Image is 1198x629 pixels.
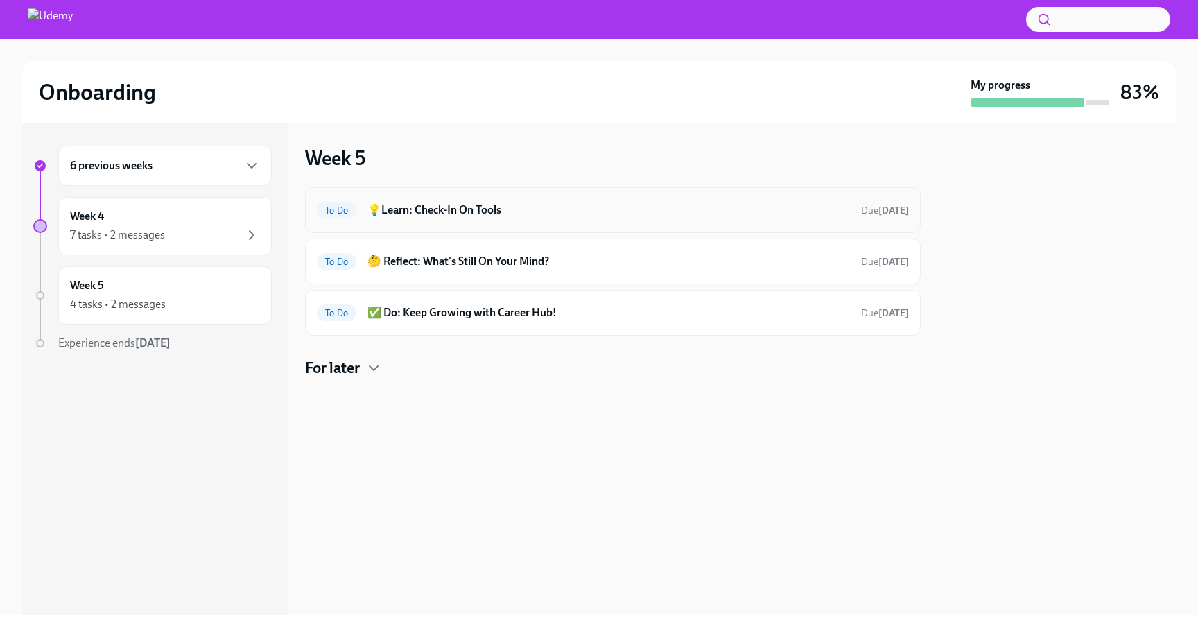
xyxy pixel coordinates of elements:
[317,308,356,318] span: To Do
[58,146,272,186] div: 6 previous weeks
[135,336,171,350] strong: [DATE]
[861,204,909,217] span: October 11th, 2025 05:30
[70,209,104,224] h6: Week 4
[367,305,850,320] h6: ✅ Do: Keep Growing with Career Hub!
[367,254,850,269] h6: 🤔 Reflect: What's Still On Your Mind?
[317,257,356,267] span: To Do
[28,8,73,31] img: Udemy
[305,358,921,379] div: For later
[861,307,909,319] span: Due
[861,307,909,320] span: October 11th, 2025 05:30
[70,297,166,312] div: 4 tasks • 2 messages
[33,266,272,325] a: Week 54 tasks • 2 messages
[33,197,272,255] a: Week 47 tasks • 2 messages
[878,205,909,216] strong: [DATE]
[317,199,909,221] a: To Do💡Learn: Check-In On ToolsDue[DATE]
[971,78,1030,93] strong: My progress
[58,336,171,350] span: Experience ends
[1120,80,1159,105] h3: 83%
[305,146,365,171] h3: Week 5
[70,278,104,293] h6: Week 5
[878,256,909,268] strong: [DATE]
[317,302,909,324] a: To Do✅ Do: Keep Growing with Career Hub!Due[DATE]
[305,358,360,379] h4: For later
[861,205,909,216] span: Due
[861,255,909,268] span: October 11th, 2025 05:30
[317,205,356,216] span: To Do
[39,78,156,106] h2: Onboarding
[878,307,909,319] strong: [DATE]
[70,227,165,243] div: 7 tasks • 2 messages
[367,203,850,218] h6: 💡Learn: Check-In On Tools
[317,250,909,273] a: To Do🤔 Reflect: What's Still On Your Mind?Due[DATE]
[861,256,909,268] span: Due
[70,158,153,173] h6: 6 previous weeks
